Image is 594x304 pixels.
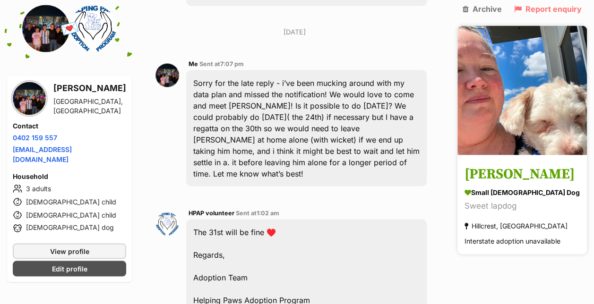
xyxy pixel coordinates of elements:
div: [GEOGRAPHIC_DATA], [GEOGRAPHIC_DATA] [53,96,126,115]
a: Archive [463,5,502,13]
span: 1:02 am [257,209,279,216]
h3: [PERSON_NAME] [465,164,580,185]
img: HPAP volunteer profile pic [155,212,179,236]
a: View profile [13,243,126,259]
span: Sent at [236,209,279,216]
span: View profile [50,246,89,256]
li: 3 adults [13,183,126,194]
li: [DEMOGRAPHIC_DATA] dog [13,222,126,234]
div: Hillcrest, [GEOGRAPHIC_DATA] [465,220,568,232]
div: small [DEMOGRAPHIC_DATA] Dog [465,187,580,197]
span: Sent at [199,60,244,68]
li: [DEMOGRAPHIC_DATA] child [13,196,126,207]
a: [PERSON_NAME] small [DEMOGRAPHIC_DATA] Dog Sweet lapdog Hillcrest, [GEOGRAPHIC_DATA] Interstate a... [457,157,587,254]
a: 0402 159 557 [13,133,57,141]
div: Sorry for the late reply - i’ve been mucking around with my data plan and missed the notification... [186,70,427,186]
span: Me [189,60,198,68]
h3: [PERSON_NAME] [53,81,126,94]
img: Ashima profile pic [155,63,179,87]
span: 💌 [59,18,80,39]
p: [DATE] [155,27,434,37]
a: [EMAIL_ADDRESS][DOMAIN_NAME] [13,145,72,163]
img: Ashima profile pic [22,5,69,52]
h4: Household [13,171,126,181]
div: Sweet lapdog [465,200,580,212]
span: Interstate adoption unavailable [465,237,560,245]
img: Alex [457,25,587,155]
li: [DEMOGRAPHIC_DATA] child [13,209,126,220]
a: Report enquiry [514,5,582,13]
span: HPAP volunteer [189,209,234,216]
img: Helping Paws Adoption Program profile pic [69,5,117,52]
a: Edit profile [13,261,126,276]
img: Ashima profile pic [13,82,46,115]
h4: Contact [13,121,126,130]
span: Edit profile [52,263,87,273]
span: 7:07 pm [220,60,244,68]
